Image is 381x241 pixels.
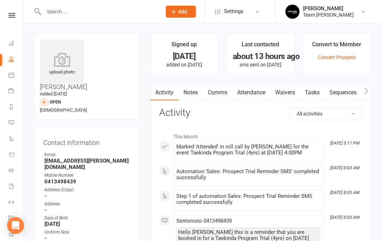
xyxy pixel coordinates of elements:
div: Uniform Size [44,229,130,236]
div: Open Intercom Messenger [7,217,24,234]
button: Add [166,6,196,18]
a: Convert Prospect [318,54,356,60]
div: Step 1 of automation Sales: Prospect Trial Reminder SMS completed successfully [176,193,320,205]
div: Date of Birth [44,215,130,222]
a: Activity [150,84,179,101]
div: Email [44,152,130,158]
a: Waivers [270,84,300,101]
i: [DATE] 5:17 PM [330,141,359,146]
time: Added [DATE] [40,91,67,96]
div: Last contacted [242,40,279,53]
a: Dashboard [8,36,24,52]
i: [DATE] 8:03 AM [330,215,359,220]
div: upload photo [40,53,84,76]
a: Notes [179,84,203,101]
div: Marked 'Attended' in roll call by [PERSON_NAME] for the event Taekinda Program Trial (4yrs) at [D... [176,144,320,156]
a: Product Sales [8,147,24,163]
span: Sent sms to 0413498439 [176,218,232,224]
a: Reports [8,100,24,116]
h3: Activity [159,107,362,118]
p: added on [DATE] [157,62,212,67]
p: sms sent on [DATE] [233,62,288,67]
a: Payments [8,84,24,100]
div: Team [PERSON_NAME] [303,12,354,18]
li: This Month [159,129,362,141]
div: [PERSON_NAME] [303,5,354,12]
a: People [8,52,24,68]
div: Automation 'Sales: Prospect Trial Reminder SMS' completed successfully [176,169,320,181]
strong: 0413498439 [44,178,130,185]
span: Open [50,100,61,105]
img: thumb_image1603260965.png [285,5,300,19]
span: Add [178,9,187,14]
i: [DATE] 8:03 AM [330,165,359,170]
a: Calendar [8,68,24,84]
div: Mobile Number [44,172,130,179]
h3: Contact information [43,136,130,146]
strong: [EMAIL_ADDRESS][PERSON_NAME][DOMAIN_NAME] [44,158,130,170]
div: [DATE] [157,53,212,60]
a: Tasks [300,84,325,101]
input: Search... [42,7,157,17]
i: [DATE] 8:03 AM [330,190,359,195]
div: Address [44,201,130,207]
strong: - [44,193,130,199]
div: about 13 hours ago [233,53,288,60]
strong: [DATE] [44,221,130,227]
div: Signed up [171,40,197,53]
div: Address (Copy) [44,187,130,193]
a: Comms [203,84,232,101]
span: Settings [224,4,243,19]
a: Attendance [232,84,270,101]
strong: - [44,207,130,213]
div: Convert to Member [312,40,361,53]
a: Sequences [325,84,362,101]
span: [DEMOGRAPHIC_DATA] [40,107,87,113]
h3: [PERSON_NAME] [40,39,133,90]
